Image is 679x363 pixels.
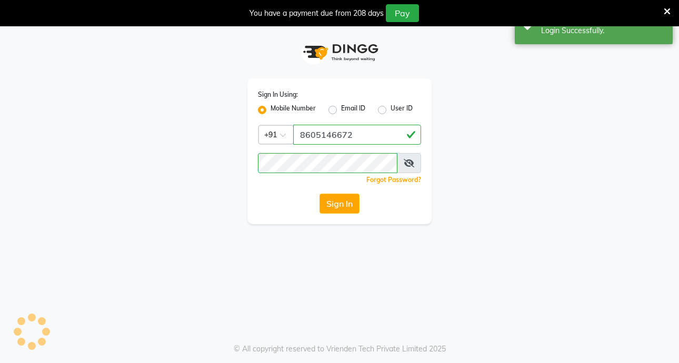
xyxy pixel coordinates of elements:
[541,25,665,36] div: Login Successfully.
[391,104,413,116] label: User ID
[341,104,365,116] label: Email ID
[319,194,360,214] button: Sign In
[249,8,384,19] div: You have a payment due from 208 days
[258,90,298,99] label: Sign In Using:
[297,37,382,68] img: logo1.svg
[386,4,419,22] button: Pay
[271,104,316,116] label: Mobile Number
[258,153,397,173] input: Username
[366,176,421,184] a: Forgot Password?
[293,125,421,145] input: Username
